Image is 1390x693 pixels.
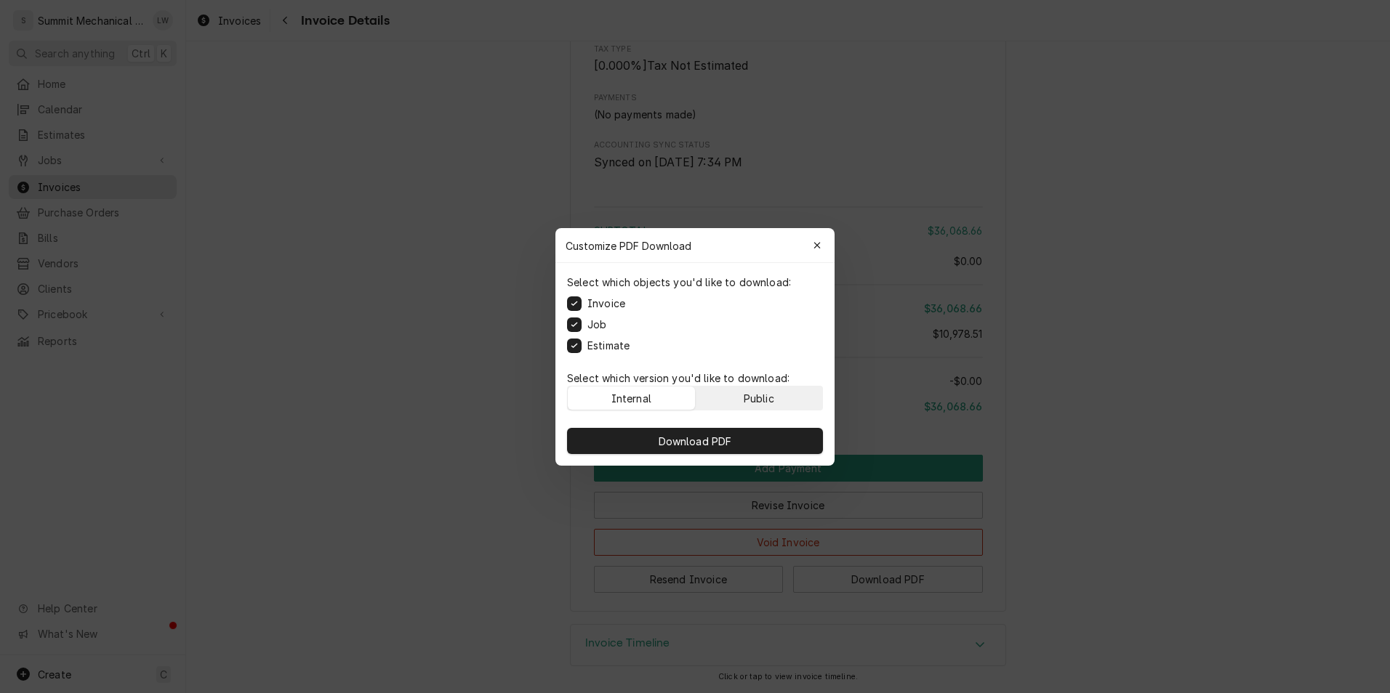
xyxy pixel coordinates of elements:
[587,317,606,332] label: Job
[555,228,835,263] div: Customize PDF Download
[587,338,630,353] label: Estimate
[567,275,791,290] p: Select which objects you'd like to download:
[567,370,823,386] p: Select which version you'd like to download:
[567,428,823,454] button: Download PDF
[587,296,625,311] label: Invoice
[611,390,651,405] div: Internal
[744,390,774,405] div: Public
[656,433,735,448] span: Download PDF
